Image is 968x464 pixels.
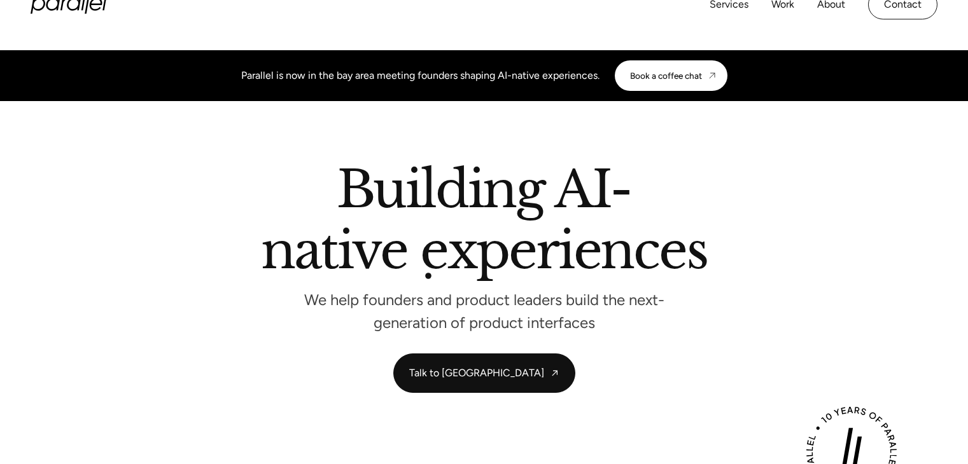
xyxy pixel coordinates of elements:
[707,71,717,81] img: CTA arrow image
[630,71,702,81] div: Book a coffee chat
[615,60,727,91] a: Book a coffee chat
[241,68,600,83] div: Parallel is now in the bay area meeting founders shaping AI-native experiences.
[122,165,847,281] h2: Building AI-native experiences
[293,294,675,328] p: We help founders and product leaders build the next-generation of product interfaces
